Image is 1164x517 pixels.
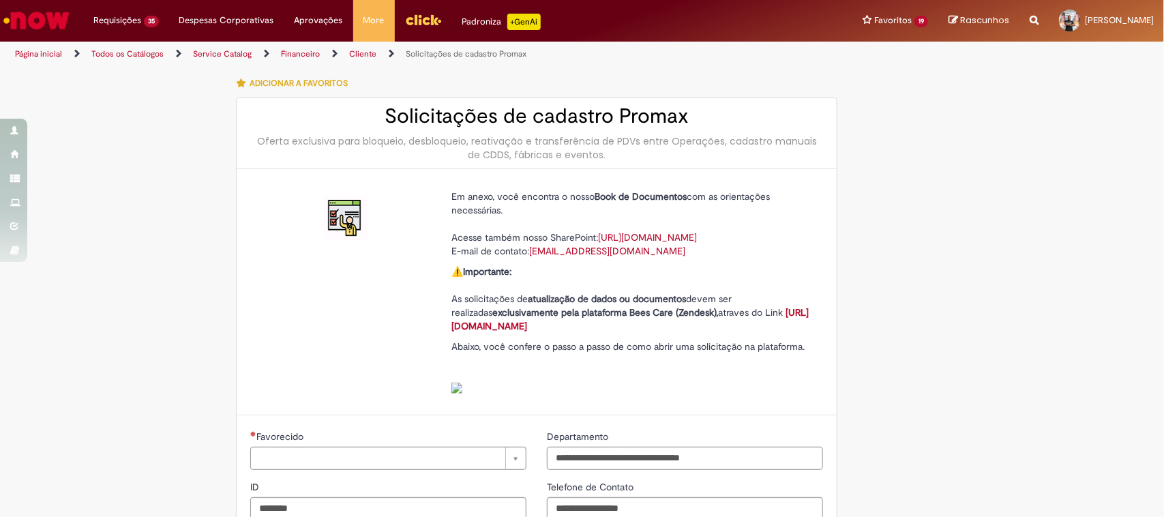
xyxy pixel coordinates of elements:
[507,14,541,30] p: +GenAi
[451,340,813,394] p: Abaixo, você confere o passo a passo de como abrir uma solicitação na plataforma.
[250,78,348,89] span: Adicionar a Favoritos
[91,48,164,59] a: Todos os Catálogos
[236,69,355,98] button: Adicionar a Favoritos
[914,16,928,27] span: 19
[451,265,813,333] p: ⚠️ As solicitações de devem ser realizadas atraves do Link
[250,105,823,128] h2: Solicitações de cadastro Promax
[492,306,718,319] strong: exclusivamente pela plataforma Bees Care (Zendesk),
[1085,14,1154,26] span: [PERSON_NAME]
[256,430,306,443] span: Necessários - Favorecido
[250,481,262,493] span: ID
[547,447,823,470] input: Departamento
[144,16,159,27] span: 35
[451,306,809,332] a: [URL][DOMAIN_NAME]
[324,196,368,240] img: Solicitações de cadastro Promax
[250,431,256,437] span: Necessários
[250,447,526,470] a: Limpar campo Favorecido
[547,481,636,493] span: Telefone de Contato
[15,48,62,59] a: Página inicial
[463,265,511,278] strong: Importante:
[451,190,813,258] p: Em anexo, você encontra o nosso com as orientações necessárias. Acesse também nosso SharePoint: E...
[595,190,687,203] strong: Book de Documentos
[529,245,685,257] a: [EMAIL_ADDRESS][DOMAIN_NAME]
[250,134,823,162] div: Oferta exclusiva para bloqueio, desbloqueio, reativação e transferência de PDVs entre Operações, ...
[281,48,320,59] a: Financeiro
[1,7,72,34] img: ServiceNow
[10,42,766,67] ul: Trilhas de página
[451,383,462,394] img: sys_attachment.do
[193,48,252,59] a: Service Catalog
[405,10,442,30] img: click_logo_yellow_360x200.png
[179,14,274,27] span: Despesas Corporativas
[528,293,686,305] strong: atualização de dados ou documentos
[406,48,526,59] a: Solicitações de cadastro Promax
[960,14,1009,27] span: Rascunhos
[874,14,912,27] span: Favoritos
[363,14,385,27] span: More
[295,14,343,27] span: Aprovações
[547,430,611,443] span: Departamento
[349,48,376,59] a: Cliente
[462,14,541,30] div: Padroniza
[598,231,697,243] a: [URL][DOMAIN_NAME]
[93,14,141,27] span: Requisições
[949,14,1009,27] a: Rascunhos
